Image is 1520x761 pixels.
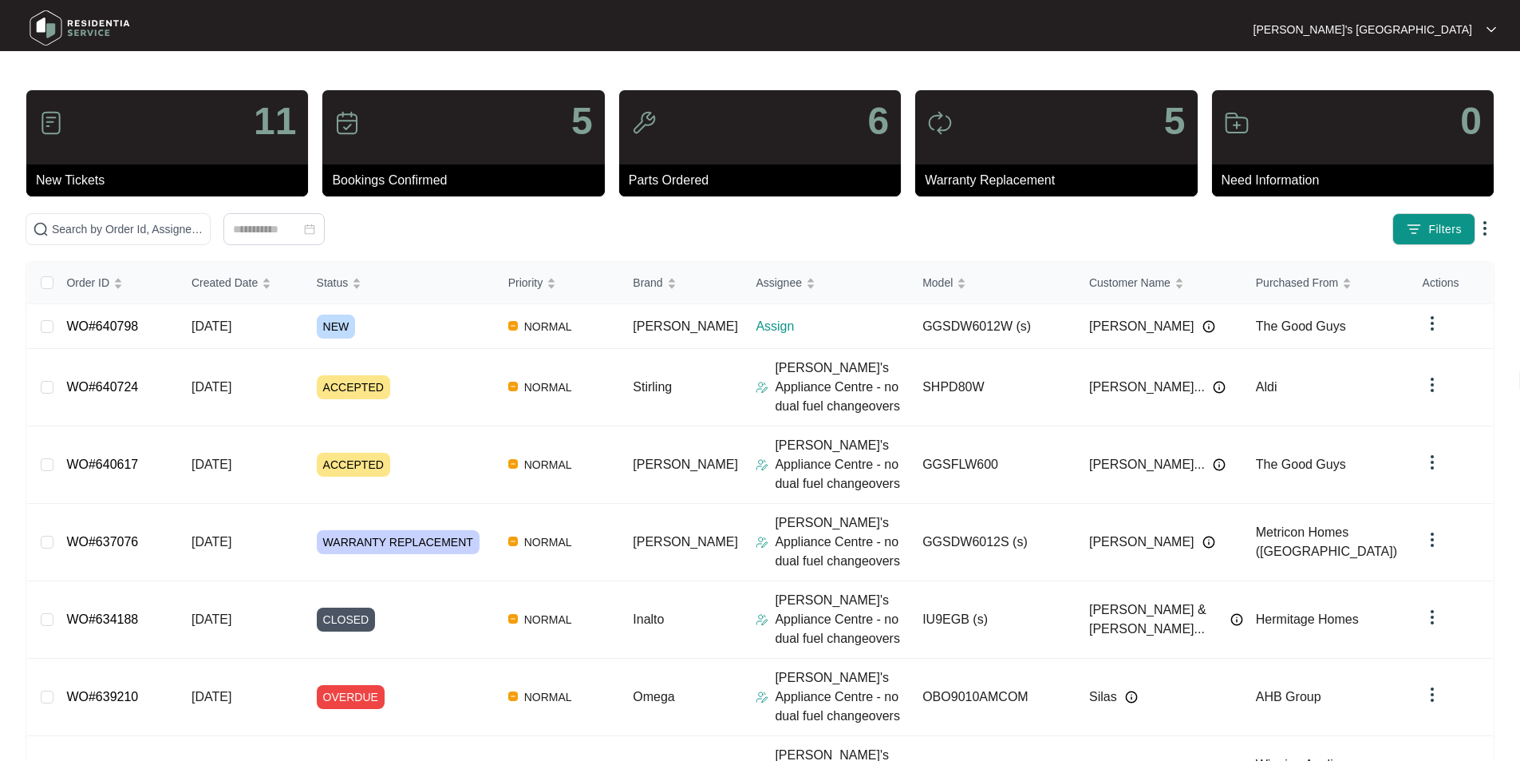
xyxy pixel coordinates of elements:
span: [PERSON_NAME]... [1089,378,1205,397]
img: Vercel Logo [508,537,518,546]
th: Actions [1410,262,1493,304]
img: Assigner Icon [756,458,768,471]
button: filter iconFilters [1392,213,1475,245]
img: Info icon [1125,691,1138,704]
span: Created Date [191,274,258,291]
img: Vercel Logo [508,382,518,391]
img: Assigner Icon [756,381,768,394]
span: [PERSON_NAME] [1089,533,1194,552]
img: icon [927,110,953,136]
img: dropdown arrow [1423,314,1442,333]
td: GGSDW6012W (s) [910,304,1076,349]
th: Brand [620,262,743,304]
span: OVERDUE [317,685,385,709]
th: Order ID [53,262,179,304]
p: 11 [254,102,296,141]
p: [PERSON_NAME]'s [GEOGRAPHIC_DATA] [1254,22,1472,38]
span: Customer Name [1089,274,1171,291]
span: NORMAL [518,455,578,474]
img: Vercel Logo [508,459,518,469]
img: Info icon [1202,536,1215,549]
span: NORMAL [518,317,578,336]
td: OBO9010AMCOM [910,659,1076,736]
span: AHB Group [1256,690,1321,704]
img: dropdown arrow [1423,453,1442,472]
img: dropdown arrow [1475,219,1494,238]
p: Bookings Confirmed [332,171,604,190]
img: dropdown arrow [1423,375,1442,394]
img: Info icon [1213,381,1226,394]
span: Priority [508,274,543,291]
img: Vercel Logo [508,321,518,331]
span: NEW [317,315,356,339]
span: Brand [633,274,662,291]
span: [PERSON_NAME] [633,319,738,333]
span: NORMAL [518,688,578,707]
p: 0 [1460,102,1482,141]
span: [DATE] [191,319,231,333]
span: [DATE] [191,380,231,394]
img: filter icon [1406,221,1422,237]
span: ACCEPTED [317,375,390,399]
th: Model [910,262,1076,304]
span: [DATE] [191,612,231,626]
td: GGSDW6012S (s) [910,504,1076,581]
td: SHPD80W [910,349,1076,426]
p: 6 [867,102,889,141]
span: Hermitage Homes [1256,612,1359,626]
img: Assigner Icon [756,613,768,626]
span: Silas [1089,688,1117,707]
span: CLOSED [317,608,376,632]
span: The Good Guys [1256,319,1346,333]
span: WARRANTY REPLACEMENT [317,530,480,554]
p: Need Information [1222,171,1494,190]
p: Assign [756,317,910,336]
img: dropdown arrow [1486,26,1496,34]
a: WO#640724 [66,380,138,394]
span: [PERSON_NAME] [1089,317,1194,336]
img: Assigner Icon [756,536,768,549]
span: Aldi [1256,380,1277,394]
th: Assignee [743,262,910,304]
a: WO#637076 [66,535,138,549]
p: [PERSON_NAME]'s Appliance Centre - no dual fuel changeovers [775,513,910,571]
img: Info icon [1230,613,1243,626]
img: Vercel Logo [508,614,518,624]
span: [PERSON_NAME] [633,535,738,549]
span: ACCEPTED [317,453,390,477]
p: 5 [571,102,593,141]
p: Warranty Replacement [925,171,1197,190]
span: Stirling [633,380,672,394]
span: The Good Guys [1256,458,1346,471]
input: Search by Order Id, Assignee Name, Customer Name, Brand and Model [52,220,203,238]
img: dropdown arrow [1423,530,1442,549]
img: icon [38,110,64,136]
span: [PERSON_NAME] & [PERSON_NAME]... [1089,600,1222,639]
span: Metricon Homes ([GEOGRAPHIC_DATA]) [1256,525,1397,558]
span: [PERSON_NAME] [633,458,738,471]
td: GGSFLW600 [910,426,1076,504]
span: [DATE] [191,690,231,704]
img: dropdown arrow [1423,608,1442,627]
p: Parts Ordered [629,171,901,190]
span: Inalto [633,612,664,626]
img: search-icon [33,221,49,237]
a: WO#640798 [66,319,138,333]
p: New Tickets [36,171,308,190]
p: [PERSON_NAME]'s Appliance Centre - no dual fuel changeovers [775,591,910,648]
p: [PERSON_NAME]'s Appliance Centre - no dual fuel changeovers [775,668,910,726]
span: [DATE] [191,535,231,549]
img: Assigner Icon [756,691,768,704]
th: Purchased From [1243,262,1410,304]
th: Customer Name [1076,262,1243,304]
span: [PERSON_NAME]... [1089,455,1205,474]
th: Status [304,262,495,304]
th: Priority [495,262,621,304]
span: Filters [1428,221,1462,238]
img: icon [334,110,360,136]
td: IU9EGB (s) [910,581,1076,659]
span: NORMAL [518,610,578,629]
th: Created Date [179,262,304,304]
img: Vercel Logo [508,692,518,701]
a: WO#640617 [66,458,138,471]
